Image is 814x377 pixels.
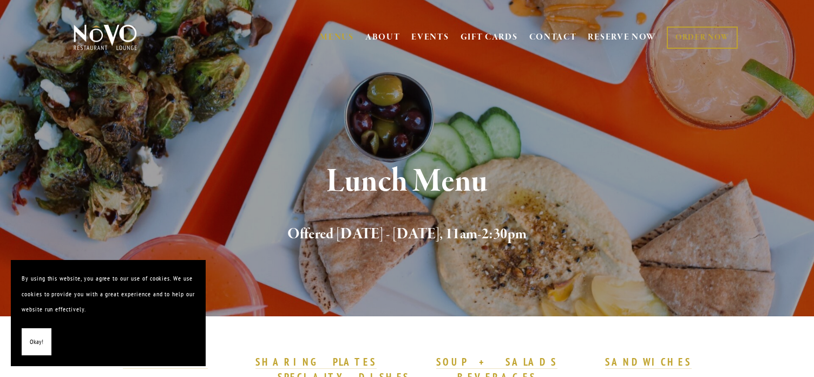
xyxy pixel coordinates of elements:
[123,355,208,368] strong: SMALL BITES
[436,355,557,369] a: SOUP + SALADS
[365,32,401,43] a: ABOUT
[436,355,557,368] strong: SOUP + SALADS
[11,260,206,366] section: Cookie banner
[30,334,43,350] span: Okay!
[588,27,656,48] a: RESERVE NOW
[255,355,377,369] a: SHARING PLATES
[255,355,377,368] strong: SHARING PLATES
[22,271,195,317] p: By using this website, you agree to our use of cookies. We use cookies to provide you with a grea...
[461,27,518,48] a: GIFT CARDS
[529,27,577,48] a: CONTACT
[605,355,692,369] a: SANDWICHES
[320,32,354,43] a: MENUS
[605,355,692,368] strong: SANDWICHES
[91,164,723,199] h1: Lunch Menu
[91,223,723,246] h2: Offered [DATE] - [DATE], 11am-2:30pm
[71,24,139,51] img: Novo Restaurant &amp; Lounge
[411,32,449,43] a: EVENTS
[667,27,738,49] a: ORDER NOW
[22,328,51,356] button: Okay!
